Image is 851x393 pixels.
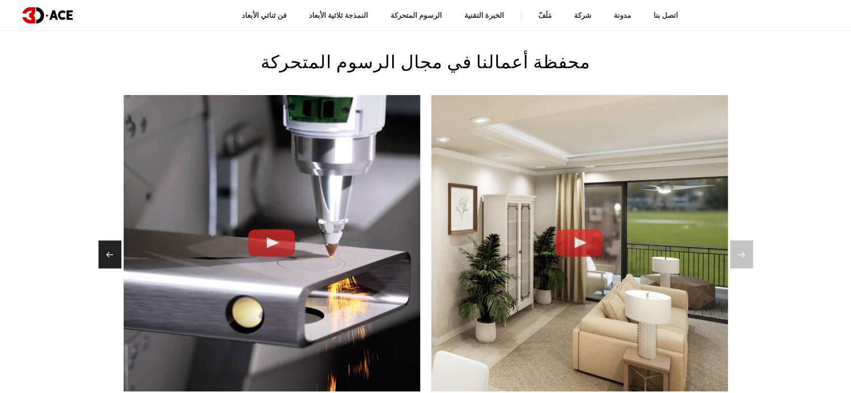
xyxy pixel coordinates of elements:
[98,240,121,268] div: الشريحة السابقة
[261,47,590,73] font: محفظة أعمالنا في مجال الرسوم المتحركة
[124,95,420,391] a: آلة قطع الأنابيب بالليزر آلة قطع الأنابيب بالليزر
[309,11,368,20] font: النمذجة ثلاثية الأبعاد
[242,11,286,20] font: فن ثنائي الأبعاد
[391,11,442,20] font: الرسوم المتحركة
[431,95,728,391] a: التصور الداخلي في الوقت الحقيقي التصور الداخلي في الوقت الحقيقي
[614,11,631,20] font: مدونة
[574,11,591,20] font: شركة
[464,11,504,20] font: الخبرة التقنية
[22,7,73,23] img: شعار داكن
[730,240,753,268] div: الشريحة التالية
[653,11,678,20] font: اتصل بنا
[538,11,552,20] font: مَلَفّ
